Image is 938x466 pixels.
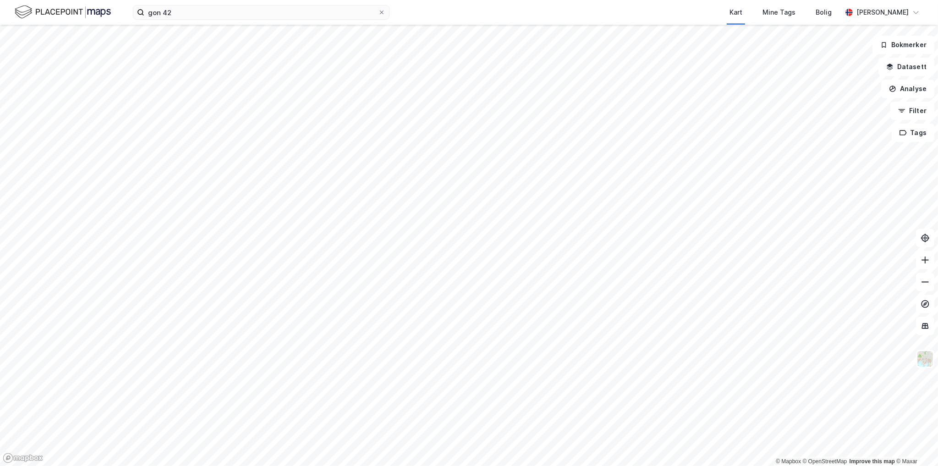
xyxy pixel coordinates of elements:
[878,58,934,76] button: Datasett
[730,7,742,18] div: Kart
[15,4,111,20] img: logo.f888ab2527a4732fd821a326f86c7f29.svg
[856,7,909,18] div: [PERSON_NAME]
[890,102,934,120] button: Filter
[762,7,795,18] div: Mine Tags
[144,5,378,19] input: Søk på adresse, matrikkel, gårdeiere, leietakere eller personer
[892,422,938,466] iframe: Chat Widget
[881,80,934,98] button: Analyse
[916,350,934,368] img: Z
[776,458,801,465] a: Mapbox
[872,36,934,54] button: Bokmerker
[892,124,934,142] button: Tags
[816,7,832,18] div: Bolig
[850,458,895,465] a: Improve this map
[803,458,847,465] a: OpenStreetMap
[3,453,43,463] a: Mapbox homepage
